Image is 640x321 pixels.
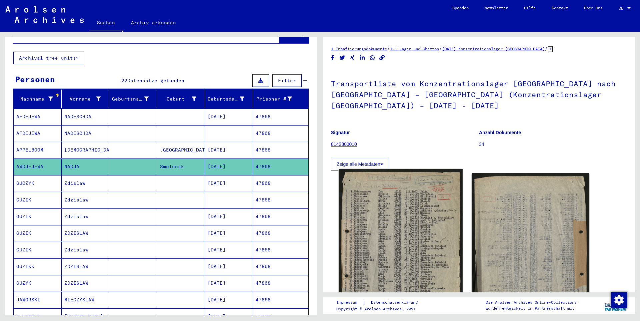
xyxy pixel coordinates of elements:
[205,90,253,108] mat-header-cell: Geburtsdatum
[109,90,157,108] mat-header-cell: Geburtsname
[62,292,110,308] mat-cell: MIECZYSLAW
[64,96,101,103] div: Vorname
[62,208,110,225] mat-cell: Zdzislaw
[14,292,62,308] mat-cell: JAWORSKI
[14,142,62,158] mat-cell: APPELBOOM
[331,130,350,135] b: Signatur
[205,159,253,175] mat-cell: [DATE]
[205,292,253,308] mat-cell: [DATE]
[253,242,309,258] mat-cell: 47868
[14,159,62,175] mat-cell: AWDJEJEWA
[479,141,627,148] p: 34
[205,109,253,125] mat-cell: [DATE]
[545,46,548,52] span: /
[89,15,123,32] a: Suchen
[112,96,149,103] div: Geburtsname
[619,6,626,11] span: DE
[205,142,253,158] mat-cell: [DATE]
[336,306,426,312] p: Copyright © Arolsen Archives, 2021
[205,242,253,258] mat-cell: [DATE]
[14,125,62,142] mat-cell: AFDEJEWA
[205,225,253,241] mat-cell: [DATE]
[13,52,84,64] button: Archival tree units
[208,94,253,104] div: Geburtsdatum
[121,78,127,84] span: 22
[157,159,205,175] mat-cell: Smolensk
[349,54,356,62] button: Share on Xing
[253,109,309,125] mat-cell: 47868
[253,159,309,175] mat-cell: 47868
[253,125,309,142] mat-cell: 47868
[127,78,184,84] span: Datensätze gefunden
[205,208,253,225] mat-cell: [DATE]
[253,142,309,158] mat-cell: 47868
[14,175,62,191] mat-cell: GUCZYK
[359,54,366,62] button: Share on LinkedIn
[379,54,386,62] button: Copy link
[208,96,244,103] div: Geburtsdatum
[336,299,426,306] div: |
[253,275,309,291] mat-cell: 47868
[387,46,390,52] span: /
[256,96,292,103] div: Prisoner #
[439,46,442,52] span: /
[479,130,521,135] b: Anzahl Dokumente
[253,225,309,241] mat-cell: 47868
[256,94,301,104] div: Prisoner #
[62,90,110,108] mat-header-cell: Vorname
[62,258,110,275] mat-cell: ZDZISLAW
[253,292,309,308] mat-cell: 47868
[14,242,62,258] mat-cell: GUZIK
[62,275,110,291] mat-cell: ZDZISLAW
[331,158,389,170] button: Zeige alle Metadaten
[331,46,387,51] a: 1 Inhaftierungsdokumente
[603,297,628,314] img: yv_logo.png
[336,299,363,306] a: Impressum
[62,109,110,125] mat-cell: NADESCHDA
[62,242,110,258] mat-cell: Zdzislaw
[486,299,577,305] p: Die Arolsen Archives Online-Collections
[331,142,357,147] a: 8142800010
[205,175,253,191] mat-cell: [DATE]
[253,192,309,208] mat-cell: 47868
[339,54,346,62] button: Share on Twitter
[205,275,253,291] mat-cell: [DATE]
[157,142,205,158] mat-cell: [GEOGRAPHIC_DATA]
[611,292,627,308] img: Zustimmung ändern
[5,6,84,23] img: Arolsen_neg.svg
[442,46,545,51] a: [DATE] Konzentrationslager [GEOGRAPHIC_DATA]
[253,208,309,225] mat-cell: 47868
[366,299,426,306] a: Datenschutzerklärung
[14,109,62,125] mat-cell: AFDEJEWA
[278,78,296,84] span: Filter
[62,142,110,158] mat-cell: [DEMOGRAPHIC_DATA]
[329,54,336,62] button: Share on Facebook
[157,90,205,108] mat-header-cell: Geburt‏
[14,208,62,225] mat-cell: GUZIK
[253,175,309,191] mat-cell: 47868
[62,159,110,175] mat-cell: NADJA
[62,125,110,142] mat-cell: NADESCHDA
[123,15,184,31] a: Archiv erkunden
[62,192,110,208] mat-cell: Zdzislaw
[112,94,157,104] div: Geburtsname
[14,225,62,241] mat-cell: GUZIK
[253,90,309,108] mat-header-cell: Prisoner #
[14,192,62,208] mat-cell: GUZIK
[390,46,439,51] a: 1.1 Lager und Ghettos
[14,258,62,275] mat-cell: GUZIKK
[15,73,55,85] div: Personen
[160,94,205,104] div: Geburt‏
[369,54,376,62] button: Share on WhatsApp
[160,96,197,103] div: Geburt‏
[272,74,302,87] button: Filter
[331,68,627,120] h1: Transportliste vom Konzentrationslager [GEOGRAPHIC_DATA] nach [GEOGRAPHIC_DATA] – [GEOGRAPHIC_DAT...
[16,96,53,103] div: Nachname
[16,94,61,104] div: Nachname
[64,94,109,104] div: Vorname
[14,275,62,291] mat-cell: GUZYK
[62,175,110,191] mat-cell: Zdislaw
[486,305,577,311] p: wurden entwickelt in Partnerschaft mit
[205,258,253,275] mat-cell: [DATE]
[253,258,309,275] mat-cell: 47868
